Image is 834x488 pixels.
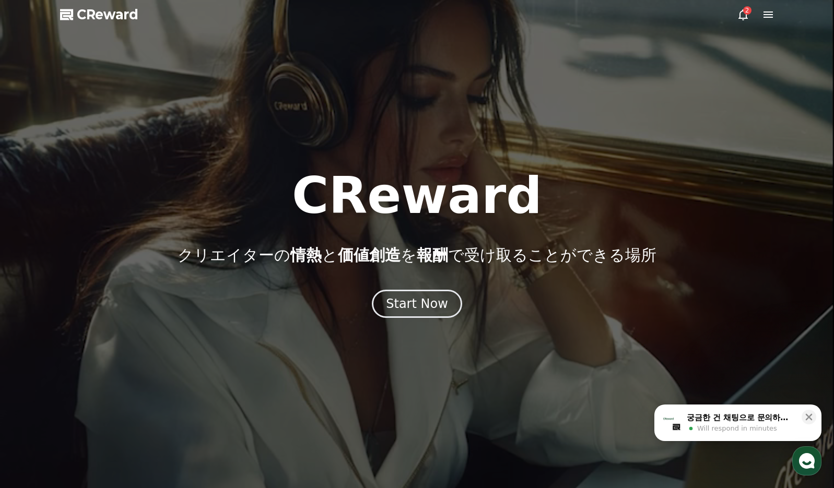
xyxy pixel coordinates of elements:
[372,300,462,310] a: Start Now
[743,6,751,15] div: 2
[292,171,542,221] h1: CReward
[417,246,448,264] span: 報酬
[60,6,138,23] a: CReward
[372,290,462,318] button: Start Now
[386,295,448,312] div: Start Now
[737,8,749,21] a: 2
[178,246,656,265] p: クリエイターの と を で受け取ることができる場所
[290,246,322,264] span: 情熱
[77,6,138,23] span: CReward
[338,246,401,264] span: 価値創造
